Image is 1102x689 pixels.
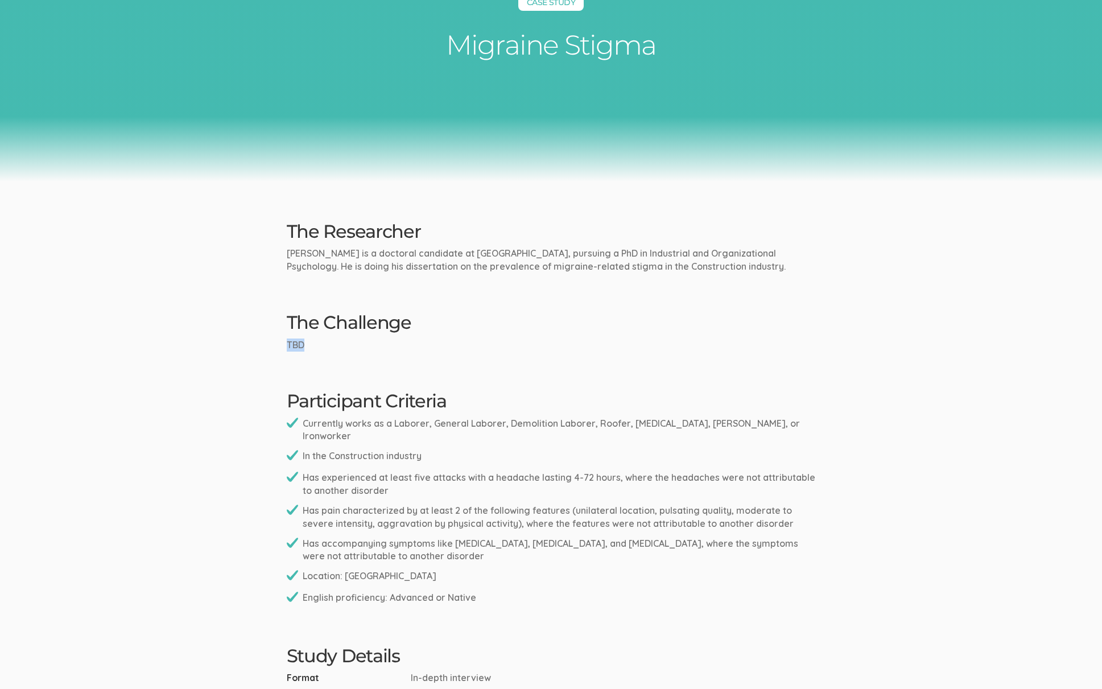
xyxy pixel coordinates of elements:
li: Has accompanying symptoms like [MEDICAL_DATA], [MEDICAL_DATA], and [MEDICAL_DATA], where the symp... [287,537,816,563]
li: Currently works as a Laborer, General Laborer, Demolition Laborer, Roofer, [MEDICAL_DATA], [PERSO... [287,417,816,443]
h2: The Challenge [287,312,816,332]
li: Location: [GEOGRAPHIC_DATA] [287,570,816,584]
h2: Participant Criteria [287,391,816,411]
p: TBD [287,339,816,352]
h1: Migraine Stigma [381,28,722,62]
li: English proficiency: Advanced or Native [287,591,816,606]
span: In-depth interview [411,671,491,684]
li: In the Construction industry [287,449,816,464]
li: Has pain characterized by at least 2 of the following features (unilateral location, pulsating qu... [287,504,816,530]
p: [PERSON_NAME] is a doctoral candidate at [GEOGRAPHIC_DATA], pursuing a PhD in Industrial and Orga... [287,247,816,273]
h2: Study Details [287,646,816,666]
li: Has experienced at least five attacks with a headache lasting 4-72 hours, where the headaches wer... [287,471,816,497]
span: Format [287,671,406,684]
iframe: Chat Widget [1045,634,1102,689]
h2: The Researcher [287,221,816,241]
